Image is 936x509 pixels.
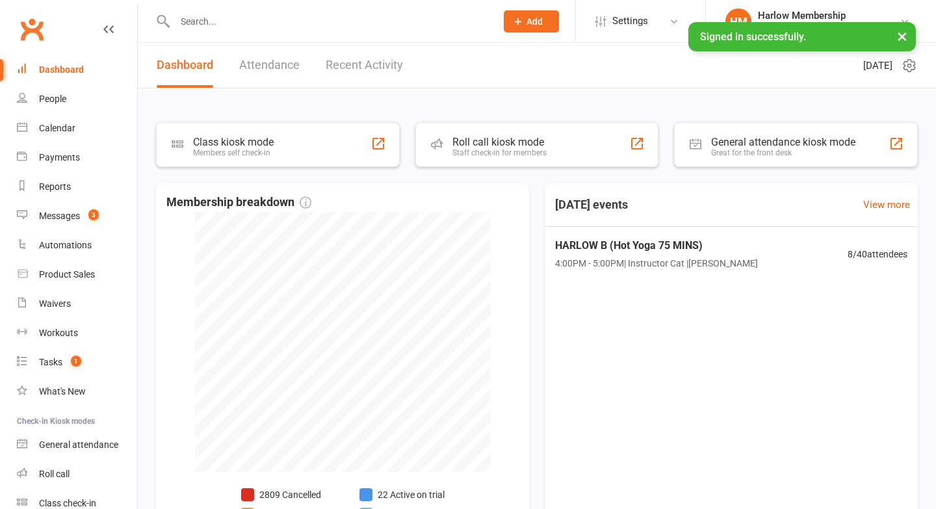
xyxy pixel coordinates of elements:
[17,289,137,319] a: Waivers
[326,43,403,88] a: Recent Activity
[157,43,213,88] a: Dashboard
[39,269,95,280] div: Product Sales
[711,148,855,157] div: Great for the front desk
[758,10,900,21] div: Harlow Membership
[700,31,806,43] span: Signed in successfully.
[39,386,86,397] div: What's New
[71,356,81,367] span: 1
[193,136,274,148] div: Class kiosk mode
[17,460,137,489] a: Roll call
[17,172,137,202] a: Reports
[16,13,48,46] a: Clubworx
[359,488,445,502] li: 22 Active on trial
[39,240,92,250] div: Automations
[863,197,910,213] a: View more
[848,247,907,261] span: 8 / 40 attendees
[504,10,559,33] button: Add
[725,8,751,34] div: HM
[193,148,274,157] div: Members self check-in
[545,193,638,216] h3: [DATE] events
[17,114,137,143] a: Calendar
[17,85,137,114] a: People
[17,202,137,231] a: Messages 3
[863,58,892,73] span: [DATE]
[526,16,543,27] span: Add
[17,319,137,348] a: Workouts
[890,22,914,50] button: ×
[166,193,311,212] span: Membership breakdown
[39,498,96,508] div: Class check-in
[452,136,547,148] div: Roll call kiosk mode
[17,348,137,377] a: Tasks 1
[17,377,137,406] a: What's New
[39,211,80,221] div: Messages
[39,469,70,479] div: Roll call
[39,181,71,192] div: Reports
[555,256,758,270] span: 4:00PM - 5:00PM | Instructor Cat | [PERSON_NAME]
[39,298,71,309] div: Waivers
[452,148,547,157] div: Staff check-in for members
[39,328,78,338] div: Workouts
[17,143,137,172] a: Payments
[39,357,62,367] div: Tasks
[17,55,137,85] a: Dashboard
[39,64,84,75] div: Dashboard
[239,43,300,88] a: Attendance
[39,152,80,163] div: Payments
[17,231,137,260] a: Automations
[39,94,66,104] div: People
[17,260,137,289] a: Product Sales
[711,136,855,148] div: General attendance kiosk mode
[555,237,758,254] span: HARLOW B (Hot Yoga 75 MINS)
[171,12,487,31] input: Search...
[17,430,137,460] a: General attendance kiosk mode
[88,209,99,220] span: 3
[39,123,75,133] div: Calendar
[39,439,118,450] div: General attendance
[241,488,339,502] li: 2809 Cancelled
[758,21,900,33] div: Harlow Hot Yoga, Pilates and Barre
[612,7,648,36] span: Settings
